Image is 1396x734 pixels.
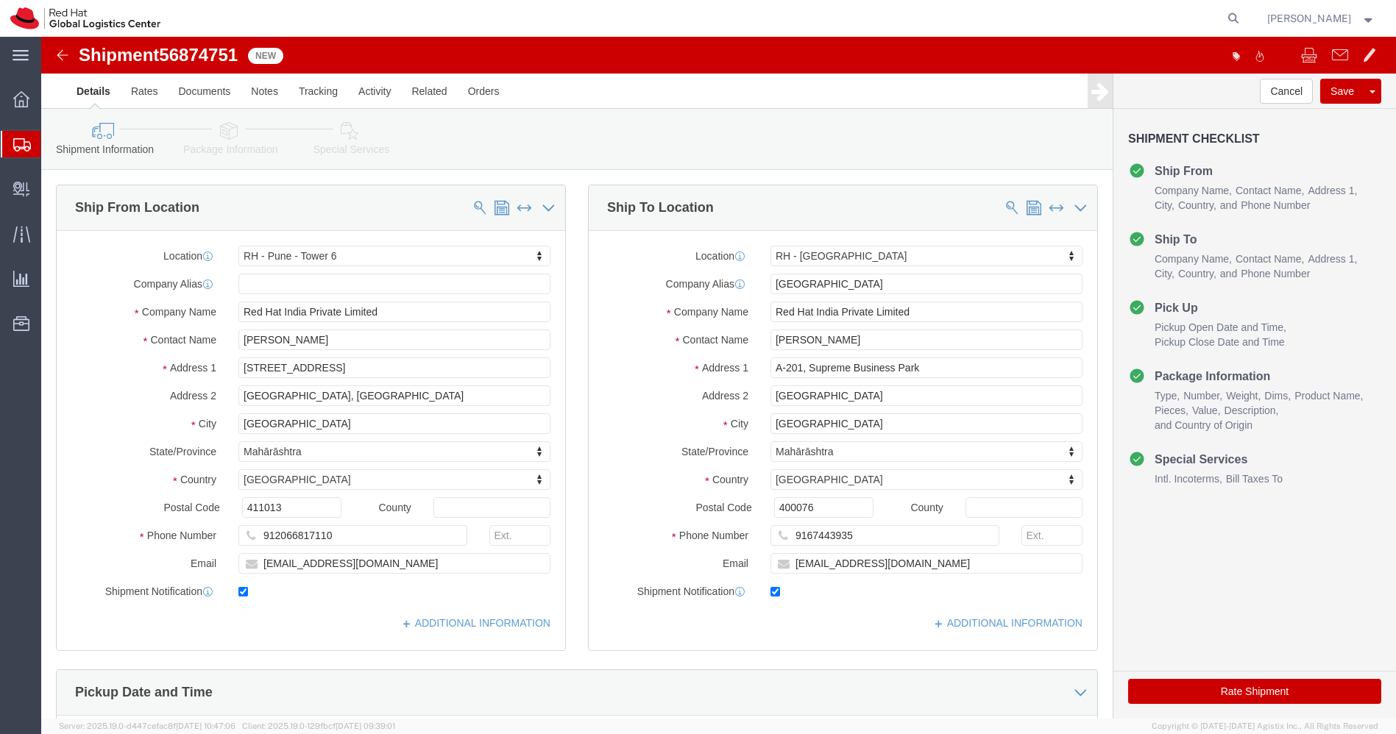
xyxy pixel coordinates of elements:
img: logo [10,7,160,29]
span: Nilesh Shinde [1268,10,1352,26]
button: [PERSON_NAME] [1267,10,1376,27]
span: Server: 2025.19.0-d447cefac8f [59,721,235,730]
span: [DATE] 09:39:01 [336,721,395,730]
span: Client: 2025.19.0-129fbcf [242,721,395,730]
iframe: FS Legacy Container [41,37,1396,719]
span: Copyright © [DATE]-[DATE] Agistix Inc., All Rights Reserved [1152,720,1378,733]
span: [DATE] 10:47:06 [176,721,235,730]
